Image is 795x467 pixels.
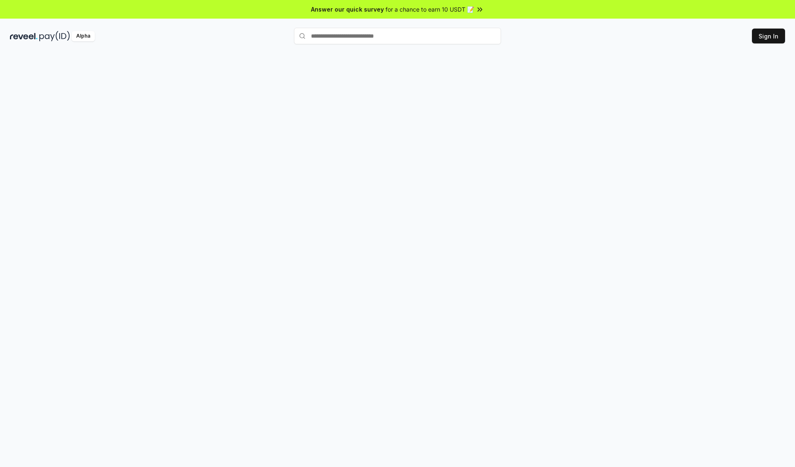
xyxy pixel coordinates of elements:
img: pay_id [39,31,70,41]
img: reveel_dark [10,31,38,41]
button: Sign In [752,29,785,43]
span: Answer our quick survey [311,5,384,14]
div: Alpha [72,31,95,41]
span: for a chance to earn 10 USDT 📝 [385,5,474,14]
